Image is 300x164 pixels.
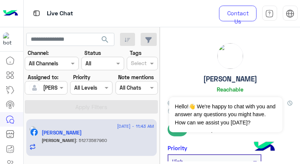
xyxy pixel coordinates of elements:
img: tab [265,9,274,18]
label: Tags [130,49,141,57]
img: hulul-logo.png [251,134,277,160]
span: search [100,35,109,44]
div: Select [130,59,147,69]
img: 713415422032625 [3,33,16,46]
label: Status [84,49,101,57]
h6: Priority [168,145,187,151]
button: Apply Filters [25,100,158,114]
span: Hello!👋 We're happy to chat with you and answer any questions you might have. How can we assist y... [169,97,282,132]
img: Facebook [30,129,38,136]
span: 51273587960 [76,137,107,143]
label: Priority [73,73,90,81]
p: Live Chat [47,9,73,19]
img: picture [29,126,36,133]
button: search [96,33,114,49]
img: Logo [3,6,18,21]
img: tab [32,9,41,18]
span: Unknown [168,98,197,106]
a: tab [262,6,277,21]
h5: [PERSON_NAME] [203,75,257,83]
img: tab [286,9,294,18]
label: Channel: [28,49,49,57]
label: Note mentions [118,73,154,81]
span: [DATE] - 11:43 AM [117,123,154,130]
label: Assigned to: [28,73,58,81]
h5: Karim Ahmed [42,130,82,136]
span: 5 m [168,123,187,136]
img: defaultAdmin.png [29,83,40,93]
a: Contact Us [219,6,256,21]
span: [PERSON_NAME] [42,137,76,143]
img: picture [217,43,243,69]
